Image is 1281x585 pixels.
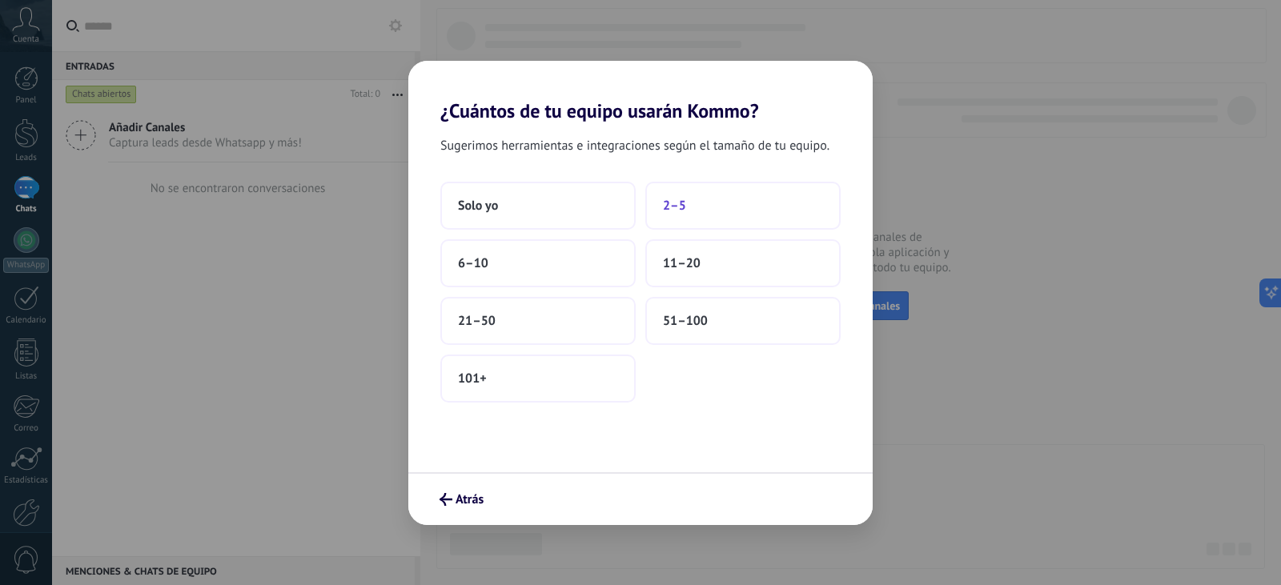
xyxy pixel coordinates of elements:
[663,313,708,329] span: 51–100
[440,182,636,230] button: Solo yo
[440,135,829,156] span: Sugerimos herramientas e integraciones según el tamaño de tu equipo.
[663,255,701,271] span: 11–20
[458,198,498,214] span: Solo yo
[663,198,686,214] span: 2–5
[440,239,636,287] button: 6–10
[440,355,636,403] button: 101+
[432,486,491,513] button: Atrás
[456,494,484,505] span: Atrás
[458,371,487,387] span: 101+
[440,297,636,345] button: 21–50
[408,61,873,122] h2: ¿Cuántos de tu equipo usarán Kommo?
[645,182,841,230] button: 2–5
[458,255,488,271] span: 6–10
[458,313,496,329] span: 21–50
[645,297,841,345] button: 51–100
[645,239,841,287] button: 11–20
